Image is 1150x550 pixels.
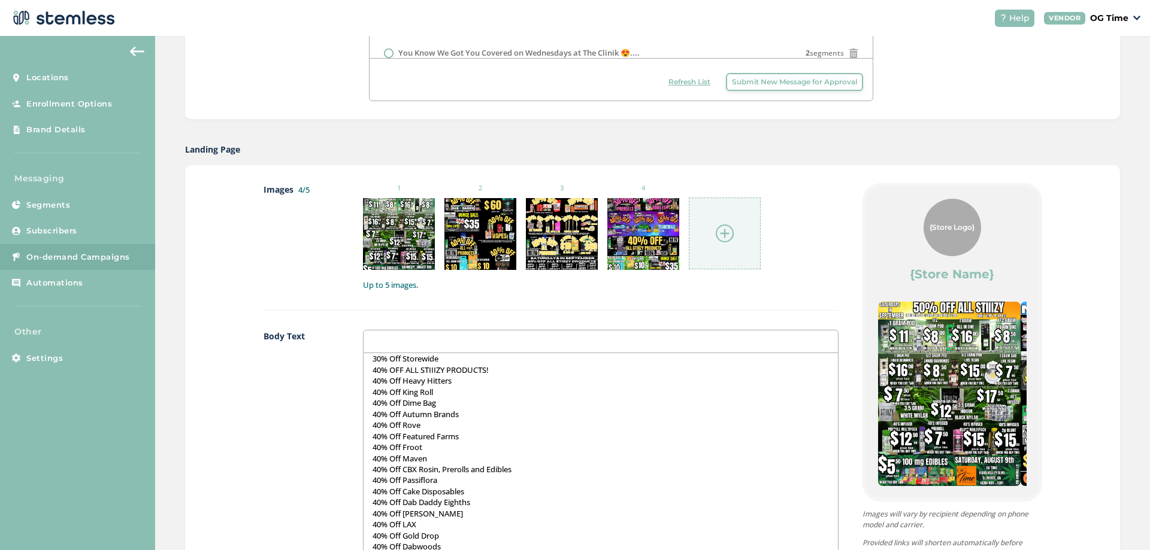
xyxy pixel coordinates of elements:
p: 40% OFF ALL STIIIZY PRODUCTS! [373,364,828,375]
img: Z [607,198,679,270]
label: {Store Name} [910,266,994,282]
p: 40% Off Dime Bag [373,397,828,408]
p: 40% Off King Roll [373,387,828,397]
p: 40% Off Passiflora [373,475,828,485]
label: 4/5 [298,184,310,195]
p: 40% Off [PERSON_NAME] [373,508,828,519]
p: 40% Off Heavy Hitters [373,375,828,386]
div: VENDOR [1044,12,1085,25]
p: Images will vary by recipient depending on phone model and carrier. [862,509,1042,530]
p: 40% Off Froot [373,442,828,452]
span: Automations [26,277,83,289]
small: 4 [607,183,679,193]
span: Enrollment Options [26,98,112,110]
label: Images [264,183,340,291]
label: Landing Page [185,143,240,156]
small: 2 [444,183,516,193]
img: 2Q== [526,198,598,270]
button: Item 0 [916,493,934,511]
p: 40% Off Autumn Brands [373,409,828,420]
iframe: Chat Widget [1090,493,1150,550]
strong: 2 [806,48,810,58]
label: You Know We Got You Covered on Wednesdays at The Clinik 😍.... [398,47,640,59]
p: 40% Off LAX [373,519,828,530]
span: Segments [26,199,70,211]
span: Subscribers [26,225,77,237]
p: OG Time [1090,12,1128,25]
p: 40% Off Dab Daddy Eighths [373,497,828,508]
span: segments [806,48,844,59]
img: icon-arrow-back-accent-c549486e.svg [130,47,144,56]
label: Up to 5 images. [363,279,838,291]
button: Submit New Message for Approval [726,73,863,91]
p: 40% Off Gold Drop [373,530,828,541]
img: icon-circle-plus-45441306.svg [716,224,734,242]
span: Locations [26,72,69,84]
img: icon-help-white-03924b79.svg [1000,14,1007,22]
img: logo-dark-0685b13c.svg [10,6,115,30]
p: 40% Off Cake Disposables [373,486,828,497]
span: Brand Details [26,124,86,136]
span: Refresh List [668,77,710,87]
p: 40% Off Rove [373,420,828,430]
button: Item 3 [970,493,988,511]
span: Submit New Message for Approval [732,77,857,87]
span: Settings [26,353,63,364]
small: 3 [526,183,598,193]
button: Item 1 [934,493,952,511]
small: 1 [363,183,435,193]
img: Z [444,198,516,270]
p: 40% Off Maven [373,453,828,464]
img: 2Q== [878,302,1021,486]
button: Refresh List [662,73,716,91]
span: On-demand Campaigns [26,251,130,263]
img: icon_down-arrow-small-66adaf34.svg [1133,16,1140,20]
p: 30% Off Storewide [373,353,828,364]
span: Help [1009,12,1030,25]
button: Item 2 [952,493,970,511]
span: {Store Logo} [930,222,975,233]
img: 2Q== [363,198,435,270]
p: 40% Off CBX Rosin, Prerolls and Edibles [373,464,828,475]
p: 40% Off Featured Farms [373,431,828,442]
